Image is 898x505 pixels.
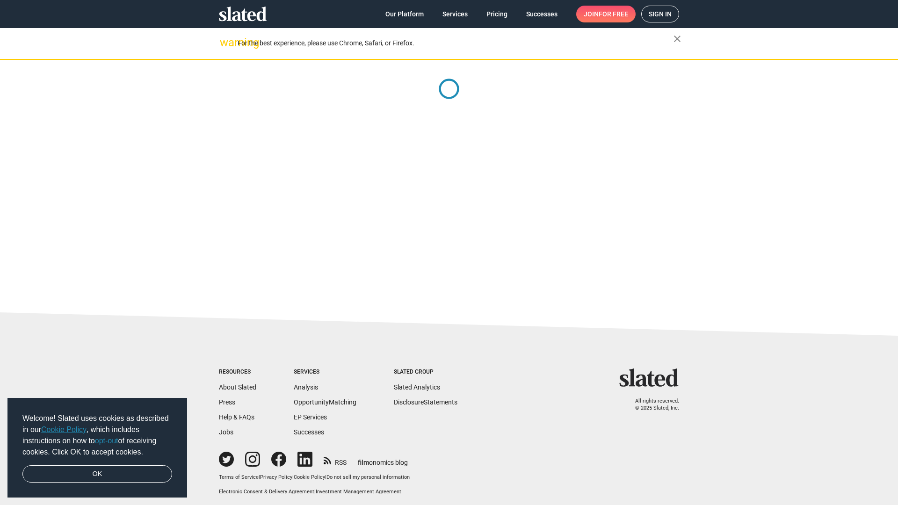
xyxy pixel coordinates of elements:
[435,6,475,22] a: Services
[325,474,326,480] span: |
[326,474,410,481] button: Do not sell my personal information
[294,398,356,406] a: OpportunityMatching
[394,383,440,391] a: Slated Analytics
[220,37,231,48] mat-icon: warning
[41,426,87,433] a: Cookie Policy
[292,474,294,480] span: |
[641,6,679,22] a: Sign in
[394,398,457,406] a: DisclosureStatements
[294,413,327,421] a: EP Services
[358,451,408,467] a: filmonomics blog
[599,6,628,22] span: for free
[526,6,558,22] span: Successes
[672,33,683,44] mat-icon: close
[294,428,324,436] a: Successes
[649,6,672,22] span: Sign in
[316,489,401,495] a: Investment Management Agreement
[314,489,316,495] span: |
[7,398,187,498] div: cookieconsent
[238,37,673,50] div: For the best experience, please use Chrome, Safari, or Firefox.
[294,383,318,391] a: Analysis
[294,368,356,376] div: Services
[22,465,172,483] a: dismiss cookie message
[219,368,256,376] div: Resources
[576,6,636,22] a: Joinfor free
[259,474,260,480] span: |
[358,459,369,466] span: film
[219,398,235,406] a: Press
[219,489,314,495] a: Electronic Consent & Delivery Agreement
[219,474,259,480] a: Terms of Service
[22,413,172,458] span: Welcome! Slated uses cookies as described in our , which includes instructions on how to of recei...
[479,6,515,22] a: Pricing
[260,474,292,480] a: Privacy Policy
[625,398,679,411] p: All rights reserved. © 2025 Slated, Inc.
[519,6,565,22] a: Successes
[394,368,457,376] div: Slated Group
[95,437,118,445] a: opt-out
[486,6,507,22] span: Pricing
[584,6,628,22] span: Join
[219,383,256,391] a: About Slated
[219,428,233,436] a: Jobs
[294,474,325,480] a: Cookie Policy
[385,6,424,22] span: Our Platform
[219,413,254,421] a: Help & FAQs
[442,6,468,22] span: Services
[324,453,347,467] a: RSS
[378,6,431,22] a: Our Platform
